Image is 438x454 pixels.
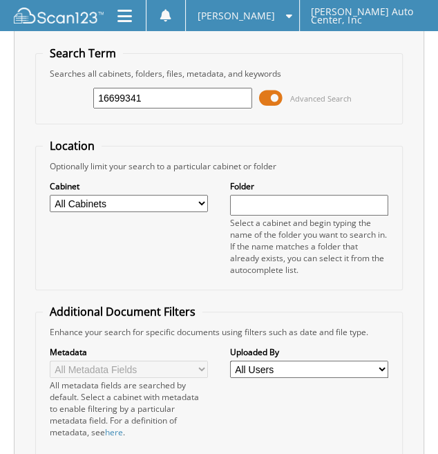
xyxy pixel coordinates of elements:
[43,304,202,319] legend: Additional Document Filters
[43,46,123,61] legend: Search Term
[230,180,389,192] label: Folder
[43,68,396,79] div: Searches all cabinets, folders, files, metadata, and keywords
[43,326,396,338] div: Enhance your search for specific documents using filters such as date and file type.
[198,12,275,20] span: [PERSON_NAME]
[290,93,352,104] span: Advanced Search
[105,426,123,438] a: here
[50,180,209,192] label: Cabinet
[311,8,426,24] span: [PERSON_NAME] Auto Center, Inc
[43,138,102,153] legend: Location
[230,217,389,276] div: Select a cabinet and begin typing the name of the folder you want to search in. If the name match...
[230,346,389,358] label: Uploaded By
[50,379,209,438] div: All metadata fields are searched by default. Select a cabinet with metadata to enable filtering b...
[50,346,209,358] label: Metadata
[14,8,104,23] img: scan123-logo-white.svg
[43,160,396,172] div: Optionally limit your search to a particular cabinet or folder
